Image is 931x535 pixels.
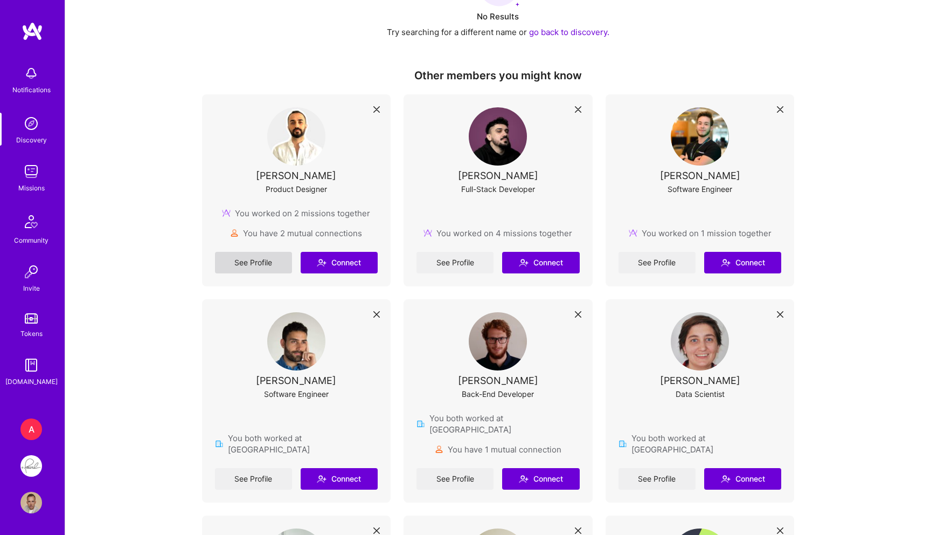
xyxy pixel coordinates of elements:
[502,468,579,490] button: Connect
[23,283,40,294] div: Invite
[529,26,609,38] button: go back to discovery.
[416,468,494,490] a: See Profile
[373,311,380,318] i: icon Close
[317,474,326,484] i: icon Connect
[458,375,538,386] div: [PERSON_NAME]
[266,183,327,195] div: Product Designer
[18,492,45,513] a: User Avatar
[16,134,47,146] div: Discovery
[373,527,380,534] i: icon Close
[423,229,432,237] img: mission icon
[301,468,378,490] button: Connect
[202,70,795,81] div: Other members you might know
[215,440,224,448] img: company icon
[373,106,380,113] i: icon Close
[222,208,370,219] div: You worked on 2 missions together
[477,11,519,22] div: No Results
[619,440,627,448] img: company icon
[671,312,729,371] img: User Avatar
[20,161,42,182] img: teamwork
[20,492,42,513] img: User Avatar
[5,376,58,387] div: [DOMAIN_NAME]
[660,170,740,181] div: [PERSON_NAME]
[416,413,580,435] div: You both worked at [GEOGRAPHIC_DATA]
[301,252,378,273] button: Connect
[264,388,329,400] div: Software Engineer
[20,455,42,477] img: Pearl: Product Team
[215,433,378,455] div: You both worked at [GEOGRAPHIC_DATA]
[215,468,292,490] a: See Profile
[462,388,534,400] div: Back-End Developer
[502,252,579,273] button: Connect
[629,229,637,237] img: mission icon
[461,183,535,195] div: Full-Stack Developer
[619,252,696,273] a: See Profile
[18,209,44,235] img: Community
[619,468,696,490] a: See Profile
[256,170,336,181] div: [PERSON_NAME]
[18,419,45,440] a: A
[575,527,581,534] i: icon Close
[267,312,325,371] img: User Avatar
[458,170,538,181] div: [PERSON_NAME]
[777,106,783,113] i: icon Close
[721,474,731,484] i: icon Connect
[387,26,609,38] div: Try searching for a different name or
[519,258,529,267] i: icon Connect
[575,311,581,318] i: icon Close
[256,375,336,386] div: [PERSON_NAME]
[215,252,292,273] a: See Profile
[777,311,783,318] i: icon Close
[676,388,725,400] div: Data Scientist
[469,107,527,166] img: User Avatar
[435,444,561,455] div: You have 1 mutual connection
[18,182,45,194] div: Missions
[575,106,581,113] i: icon Close
[777,527,783,534] i: icon Close
[416,420,425,428] img: company icon
[20,261,42,283] img: Invite
[230,228,362,239] div: You have 2 mutual connections
[435,445,443,454] img: mutualConnections icon
[423,228,572,239] div: You worked on 4 missions together
[317,258,326,267] i: icon Connect
[14,235,48,246] div: Community
[619,433,782,455] div: You both worked at [GEOGRAPHIC_DATA]
[267,107,325,166] img: User Avatar
[629,228,772,239] div: You worked on 1 mission together
[222,209,231,217] img: mission icon
[704,252,781,273] button: Connect
[20,419,42,440] div: A
[668,183,732,195] div: Software Engineer
[660,375,740,386] div: [PERSON_NAME]
[20,328,43,339] div: Tokens
[671,107,729,166] img: User Avatar
[20,63,42,84] img: bell
[18,455,45,477] a: Pearl: Product Team
[469,312,527,371] img: User Avatar
[519,474,529,484] i: icon Connect
[12,84,51,95] div: Notifications
[230,229,239,237] img: mutualConnections icon
[20,354,42,376] img: guide book
[22,22,43,41] img: logo
[416,252,494,273] a: See Profile
[25,313,38,324] img: tokens
[721,258,731,267] i: icon Connect
[20,113,42,134] img: discovery
[704,468,781,490] button: Connect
